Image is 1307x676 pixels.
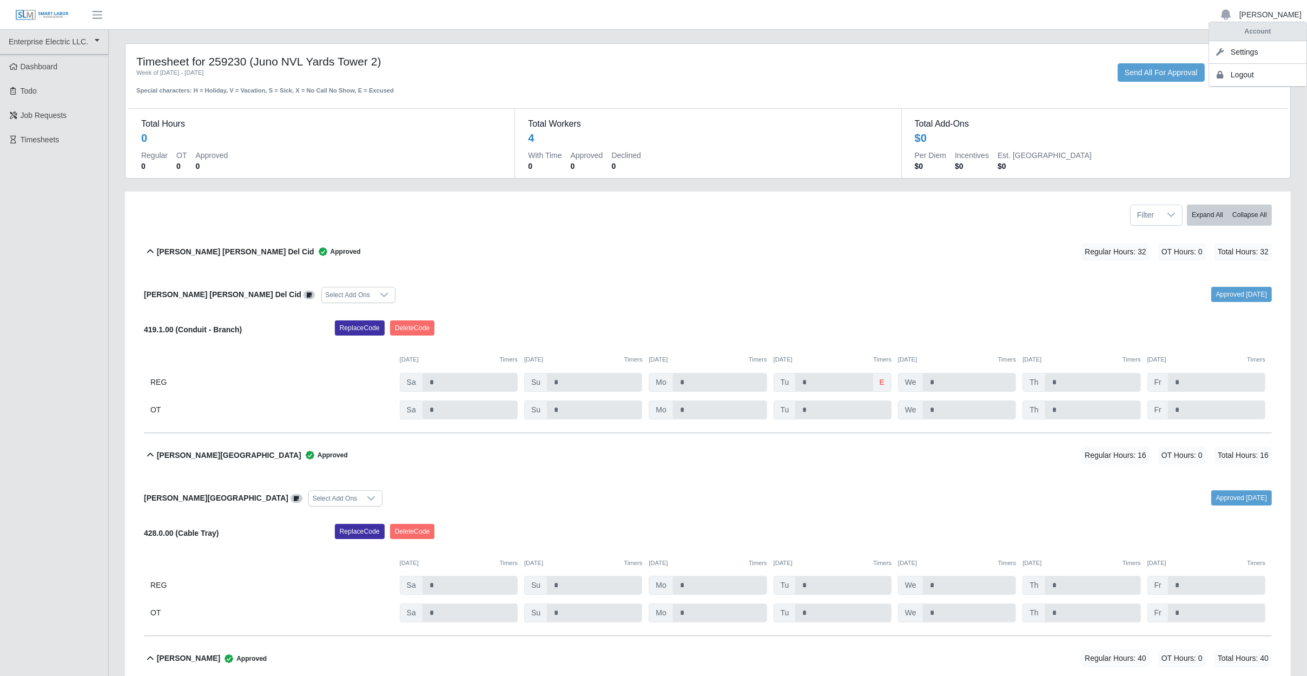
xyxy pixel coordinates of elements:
[955,150,989,161] dt: Incentives
[1158,649,1206,667] span: OT Hours: 0
[898,373,923,392] span: We
[998,150,1092,161] dt: Est. [GEOGRAPHIC_DATA]
[1123,559,1141,568] button: Timers
[1081,243,1150,261] span: Regular Hours: 32
[1147,559,1265,568] div: [DATE]
[21,135,60,144] span: Timesheets
[612,150,641,161] dt: Declined
[390,524,435,539] button: DeleteCode
[176,150,187,161] dt: OT
[15,9,69,21] img: SLM Logo
[649,401,673,419] span: Mo
[1187,205,1228,226] button: Expand All
[1211,287,1272,302] a: Approved [DATE]
[1209,64,1306,87] a: Logout
[400,559,518,568] div: [DATE]
[774,355,892,364] div: [DATE]
[322,287,373,303] div: Select Add Ons
[157,653,220,664] b: [PERSON_NAME]
[524,355,642,364] div: [DATE]
[195,150,228,161] dt: Approved
[571,150,603,161] dt: Approved
[998,559,1016,568] button: Timers
[915,161,946,172] dd: $0
[649,576,673,595] span: Mo
[774,401,796,419] span: Tu
[21,62,58,71] span: Dashboard
[649,559,767,568] div: [DATE]
[1239,9,1302,21] a: [PERSON_NAME]
[1022,355,1140,364] div: [DATE]
[1081,649,1150,667] span: Regular Hours: 40
[499,355,518,364] button: Timers
[524,576,547,595] span: Su
[136,55,603,68] h4: Timesheet for 259230 (Juno NVL Yards Tower 2)
[1227,205,1272,226] button: Collapse All
[1247,559,1265,568] button: Timers
[955,161,989,172] dd: $0
[774,373,796,392] span: Tu
[499,559,518,568] button: Timers
[1158,447,1206,464] span: OT Hours: 0
[144,325,242,334] b: 419.1.00 (Conduit - Branch)
[390,320,435,336] button: DeleteCode
[1245,28,1271,35] strong: Account
[1081,447,1150,464] span: Regular Hours: 16
[624,355,643,364] button: Timers
[915,130,927,146] div: $0
[528,130,534,146] div: 4
[1022,576,1045,595] span: Th
[528,117,888,130] dt: Total Workers
[157,246,314,258] b: [PERSON_NAME] [PERSON_NAME] Del Cid
[1147,401,1169,419] span: Fr
[898,603,923,622] span: We
[335,524,385,539] button: ReplaceCode
[150,576,393,595] div: REG
[136,68,603,77] div: Week of [DATE] - [DATE]
[150,373,393,392] div: REG
[157,450,301,461] b: [PERSON_NAME][GEOGRAPHIC_DATA]
[144,494,288,502] b: [PERSON_NAME][GEOGRAPHIC_DATA]
[1147,576,1169,595] span: Fr
[195,161,228,172] dd: 0
[1123,355,1141,364] button: Timers
[314,246,361,257] span: Approved
[1022,401,1045,419] span: Th
[915,117,1275,130] dt: Total Add-Ons
[400,355,518,364] div: [DATE]
[571,161,603,172] dd: 0
[524,603,547,622] span: Su
[141,117,501,130] dt: Total Hours
[220,653,267,664] span: Approved
[335,320,385,336] button: ReplaceCode
[524,401,547,419] span: Su
[880,377,884,388] b: e
[309,491,360,506] div: Select Add Ons
[400,373,423,392] span: Sa
[649,355,767,364] div: [DATE]
[774,576,796,595] span: Tu
[1214,243,1272,261] span: Total Hours: 32
[998,161,1092,172] dd: $0
[898,559,1016,568] div: [DATE]
[1147,373,1169,392] span: Fr
[1211,490,1272,506] a: Approved [DATE]
[1022,559,1140,568] div: [DATE]
[1022,603,1045,622] span: Th
[873,355,892,364] button: Timers
[21,111,67,120] span: Job Requests
[141,161,168,172] dd: 0
[144,434,1272,477] button: [PERSON_NAME][GEOGRAPHIC_DATA] Approved Regular Hours: 16 OT Hours: 0 Total Hours: 16
[1147,355,1265,364] div: [DATE]
[898,401,923,419] span: We
[136,77,603,95] div: Special characters: H = Holiday, V = Vacation, S = Sick, X = No Call No Show, E = Excused
[176,161,187,172] dd: 0
[649,603,673,622] span: Mo
[1131,205,1160,225] span: Filter
[150,603,393,622] div: OT
[612,161,641,172] dd: 0
[528,150,562,161] dt: With Time
[400,576,423,595] span: Sa
[1022,373,1045,392] span: Th
[749,355,767,364] button: Timers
